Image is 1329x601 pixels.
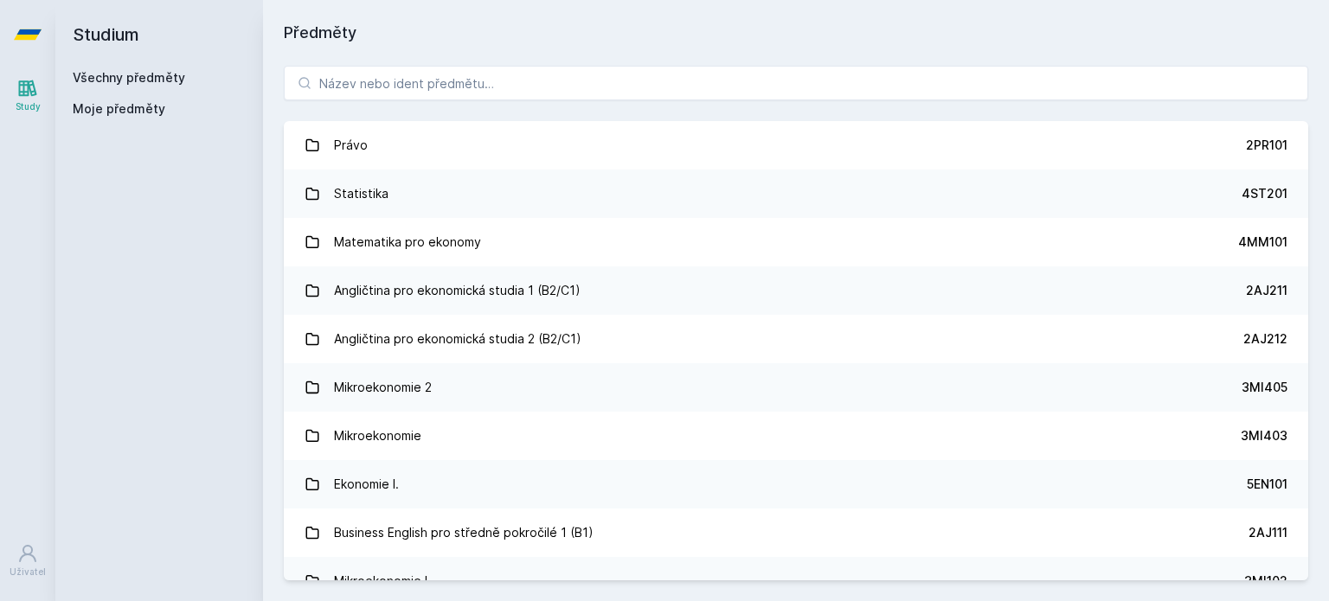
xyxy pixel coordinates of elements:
span: Moje předměty [73,100,165,118]
div: Právo [334,128,368,163]
div: Angličtina pro ekonomická studia 1 (B2/C1) [334,273,581,308]
div: Matematika pro ekonomy [334,225,481,259]
a: Study [3,69,52,122]
div: 3MI405 [1242,379,1287,396]
div: 4MM101 [1238,233,1287,251]
div: Mikroekonomie 2 [334,370,432,405]
div: 3MI102 [1244,572,1287,590]
div: Ekonomie I. [334,467,399,502]
input: Název nebo ident předmětu… [284,66,1308,100]
a: Angličtina pro ekonomická studia 1 (B2/C1) 2AJ211 [284,266,1308,315]
div: 2AJ111 [1249,524,1287,541]
a: Všechny předměty [73,70,185,85]
div: Angličtina pro ekonomická studia 2 (B2/C1) [334,322,581,356]
div: 5EN101 [1247,476,1287,493]
div: Study [16,100,41,113]
a: Business English pro středně pokročilé 1 (B1) 2AJ111 [284,508,1308,557]
div: Mikroekonomie [334,419,421,453]
div: Mikroekonomie I [334,564,427,598]
div: 2AJ212 [1243,330,1287,348]
div: 3MI403 [1241,427,1287,444]
a: Ekonomie I. 5EN101 [284,460,1308,508]
a: Statistika 4ST201 [284,169,1308,218]
div: 2AJ211 [1246,282,1287,299]
div: Business English pro středně pokročilé 1 (B1) [334,515,594,550]
a: Angličtina pro ekonomická studia 2 (B2/C1) 2AJ212 [284,315,1308,363]
div: Uživatel [10,566,46,579]
a: Právo 2PR101 [284,121,1308,169]
a: Mikroekonomie 3MI403 [284,412,1308,460]
div: 2PR101 [1246,137,1287,154]
div: 4ST201 [1242,185,1287,202]
h1: Předměty [284,21,1308,45]
a: Mikroekonomie 2 3MI405 [284,363,1308,412]
div: Statistika [334,176,388,211]
a: Uživatel [3,534,52,587]
a: Matematika pro ekonomy 4MM101 [284,218,1308,266]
